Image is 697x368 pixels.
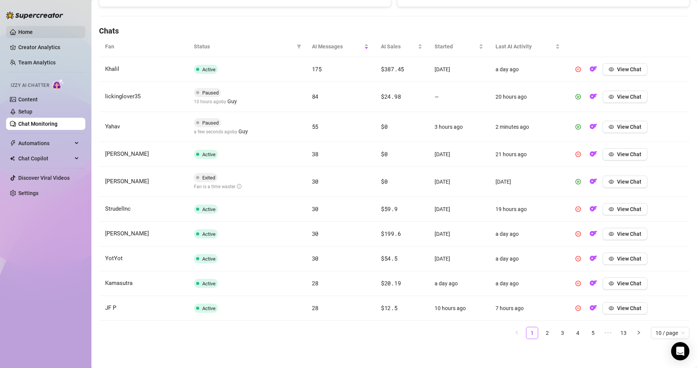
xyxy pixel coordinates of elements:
img: OF [590,205,597,213]
span: Izzy AI Chatter [11,82,49,89]
img: OF [590,254,597,262]
span: 28 [312,279,318,287]
a: OF [587,125,599,131]
button: View Chat [603,148,647,160]
span: eye [609,256,614,261]
span: $0 [381,150,387,158]
span: eye [609,306,614,311]
span: filter [295,41,303,52]
span: Khalil [105,66,119,72]
span: Active [202,306,216,311]
td: [DATE] [428,142,489,167]
span: pause-circle [576,306,581,311]
a: Team Analytics [18,59,56,66]
a: OF [587,208,599,214]
span: eye [609,124,614,130]
a: Setup [18,109,32,115]
span: 30 [312,230,318,237]
li: 2 [541,327,553,339]
span: 175 [312,65,322,73]
button: View Chat [603,228,647,240]
button: View Chat [603,277,647,290]
button: View Chat [603,121,647,133]
a: OF [587,232,599,238]
span: right [636,330,641,335]
span: View Chat [617,151,641,157]
span: pause-circle [576,152,581,157]
span: lickinglover35 [105,93,141,100]
span: eye [609,94,614,99]
li: 5 [587,327,599,339]
span: Guy [227,97,237,106]
span: Paused [202,90,219,96]
button: left [511,327,523,339]
img: logo-BBDzfeDw.svg [6,11,63,19]
button: OF [587,121,599,133]
span: Active [202,206,216,212]
span: View Chat [617,231,641,237]
span: pause-circle [576,281,581,286]
span: 10 / page [655,327,685,339]
span: $59.9 [381,205,398,213]
button: right [633,327,645,339]
span: YotYot [105,255,123,262]
button: OF [587,63,599,75]
span: a few seconds ago by [194,129,248,134]
a: OF [587,68,599,74]
li: Next Page [633,327,645,339]
img: OF [590,65,597,73]
span: 30 [312,254,318,262]
button: View Chat [603,253,647,265]
span: AI Sales [381,42,416,51]
th: AI Sales [375,36,428,57]
span: 38 [312,150,318,158]
th: Last AI Activity [489,36,566,57]
img: OF [590,178,597,185]
li: 13 [617,327,630,339]
a: 4 [572,327,583,339]
span: Chat Copilot [18,152,72,165]
td: a day ago [428,271,489,296]
td: 2 minutes ago [489,112,566,142]
li: Previous Page [511,327,523,339]
span: 30 [312,205,318,213]
a: Content [18,96,38,102]
img: OF [590,93,597,100]
td: 19 hours ago [489,197,566,222]
td: [DATE] [428,222,489,246]
span: left [515,330,519,335]
span: eye [609,152,614,157]
span: Active [202,281,216,286]
a: OF [587,95,599,101]
span: JF P [105,304,116,311]
span: Yahav [105,123,120,130]
span: 28 [312,304,318,312]
a: 2 [542,327,553,339]
img: Chat Copilot [10,156,15,161]
h4: Chats [99,26,689,36]
span: Exited [202,175,215,181]
span: Active [202,256,216,262]
span: Active [202,152,216,157]
button: OF [587,176,599,188]
span: $387.45 [381,65,404,73]
span: pause-circle [576,231,581,237]
span: StrudelInc [105,205,131,212]
td: [DATE] [428,57,489,82]
td: 3 hours ago [428,112,489,142]
span: play-circle [576,124,581,130]
a: 1 [526,327,538,339]
td: — [428,82,489,112]
span: Active [202,67,216,72]
span: pause-circle [576,67,581,72]
button: View Chat [603,302,647,314]
span: play-circle [576,179,581,184]
li: 3 [556,327,569,339]
a: Chat Monitoring [18,121,58,127]
td: 21 hours ago [489,142,566,167]
span: [PERSON_NAME] [105,178,149,185]
img: OF [590,230,597,237]
span: Fan is a time waster [194,184,241,189]
span: eye [609,179,614,184]
span: pause-circle [576,206,581,212]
